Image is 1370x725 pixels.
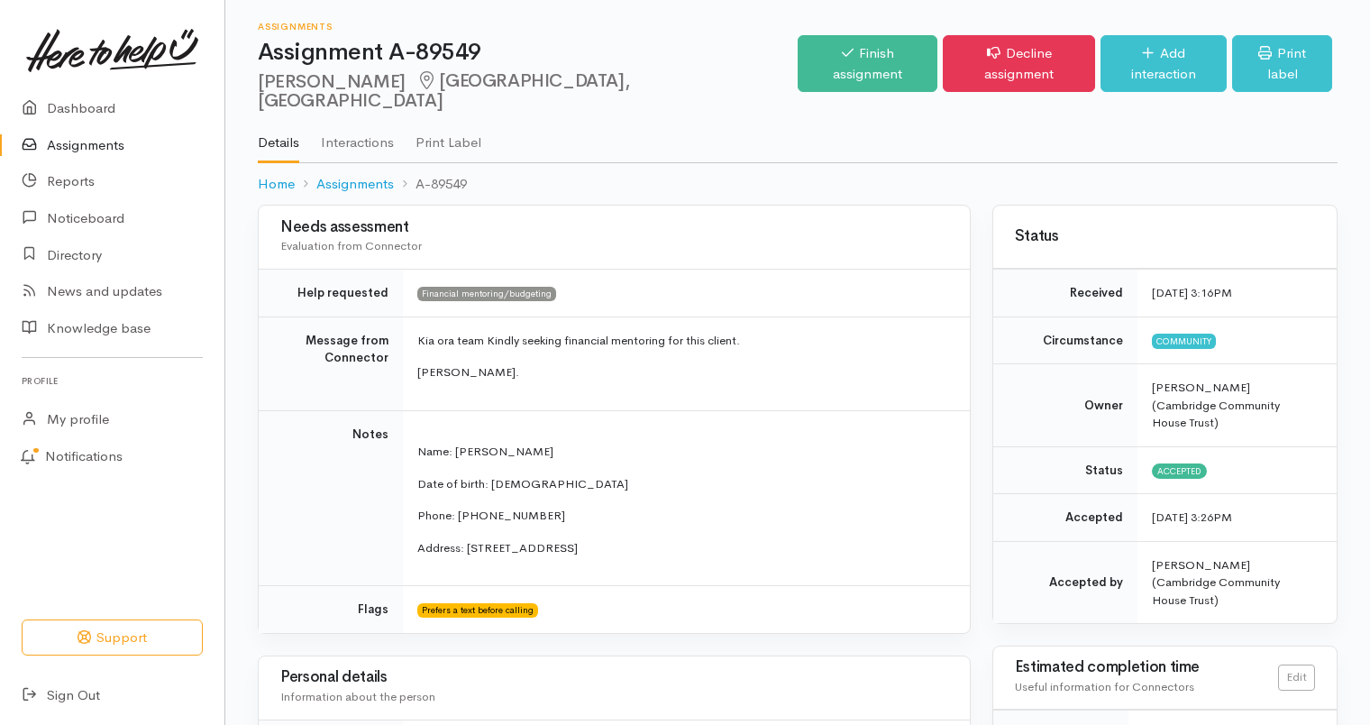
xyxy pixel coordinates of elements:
time: [DATE] 3:26PM [1152,509,1232,525]
span: Financial mentoring/budgeting [417,287,556,301]
p: Date of birth: [DEMOGRAPHIC_DATA] [417,475,948,493]
nav: breadcrumb [258,163,1338,206]
a: Decline assignment [943,35,1094,92]
a: Home [258,174,295,195]
button: Support [22,619,203,656]
td: Message from Connector [259,317,403,410]
a: Assignments [316,174,394,195]
a: Details [258,111,299,163]
span: [PERSON_NAME] (Cambridge Community House Trust) [1152,380,1280,430]
a: Print Label [416,111,481,161]
h6: Assignments [258,22,798,32]
span: Community [1152,334,1216,348]
td: Notes [259,410,403,586]
p: Name: [PERSON_NAME] [417,426,948,461]
td: Accepted by [993,541,1137,623]
a: Finish assignment [798,35,937,92]
p: Kia ora team Kindly seeking financial mentoring for this client. [417,332,948,350]
td: Help requested [259,270,403,317]
time: [DATE] 3:16PM [1152,285,1232,300]
td: [PERSON_NAME] (Cambridge Community House Trust) [1137,541,1337,623]
p: [PERSON_NAME]. [417,363,948,381]
h6: Profile [22,369,203,393]
h3: Needs assessment [280,219,948,236]
td: Received [993,270,1137,317]
span: Information about the person [280,689,435,704]
li: A-89549 [394,174,467,195]
h3: Estimated completion time [1015,659,1278,676]
p: Address: [STREET_ADDRESS] [417,539,948,557]
h1: Assignment A-89549 [258,40,798,66]
span: Accepted [1152,463,1207,478]
span: Evaluation from Connector [280,238,422,253]
h3: Status [1015,228,1315,245]
h2: [PERSON_NAME] [258,71,798,112]
a: Add interaction [1101,35,1228,92]
td: Accepted [993,494,1137,542]
a: Edit [1278,665,1315,691]
a: Interactions [321,111,394,161]
p: Phone: [PHONE_NUMBER] [417,507,948,525]
span: [GEOGRAPHIC_DATA], [GEOGRAPHIC_DATA] [258,69,629,112]
td: Owner [993,364,1137,447]
td: Circumstance [993,317,1137,364]
td: Status [993,446,1137,494]
span: Useful information for Connectors [1015,679,1194,694]
td: Flags [259,586,403,633]
h3: Personal details [280,669,948,686]
a: Print label [1232,35,1332,92]
span: Prefers a text before calling [417,603,538,618]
